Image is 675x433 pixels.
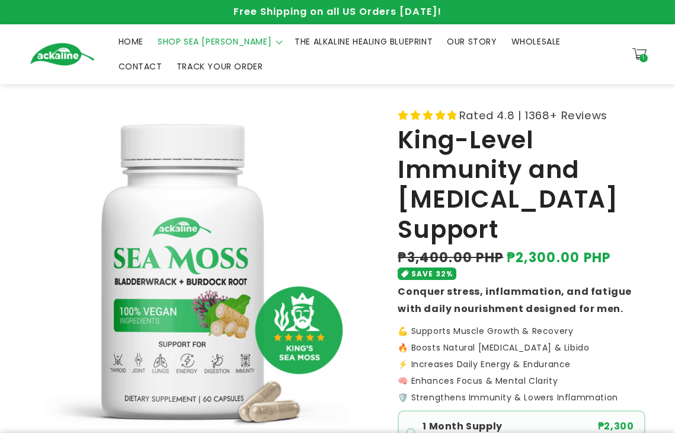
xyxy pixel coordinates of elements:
[119,36,143,47] span: HOME
[398,285,632,316] strong: Conquer stress, inflammation, and fatigue with daily nourishment designed for men.
[111,29,151,54] a: HOME
[287,29,440,54] a: THE ALKALINE HEALING BLUEPRINT
[398,393,645,402] p: 🛡️ Strengthens Immunity & Lowers Inflammation
[233,5,442,18] span: Free Shipping on all US Orders [DATE]!
[398,125,645,245] h1: King-Level Immunity and [MEDICAL_DATA] Support
[507,248,611,268] span: ₱2,300.00 PHP
[398,327,645,385] p: 💪 Supports Muscle Growth & Recovery 🔥 Boosts Natural [MEDICAL_DATA] & Libido ⚡ Increases Daily En...
[158,36,271,47] span: SHOP SEA [PERSON_NAME]
[511,36,561,47] span: WHOLESALE
[398,248,503,268] s: ₱3,400.00 PHP
[459,106,607,125] span: Rated 4.8 | 1368+ Reviews
[447,36,497,47] span: OUR STORY
[504,29,568,54] a: WHOLESALE
[598,422,634,431] span: ₱2,300
[119,61,162,72] span: CONTACT
[295,36,433,47] span: THE ALKALINE HEALING BLUEPRINT
[440,29,504,54] a: OUR STORY
[169,54,270,79] a: TRACK YOUR ORDER
[151,29,287,54] summary: SHOP SEA [PERSON_NAME]
[423,422,502,431] span: 1 Month Supply
[177,61,263,72] span: TRACK YOUR ORDER
[642,54,645,62] span: 1
[30,43,95,66] img: Ackaline
[111,54,169,79] a: CONTACT
[411,268,453,280] span: SAVE 32%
